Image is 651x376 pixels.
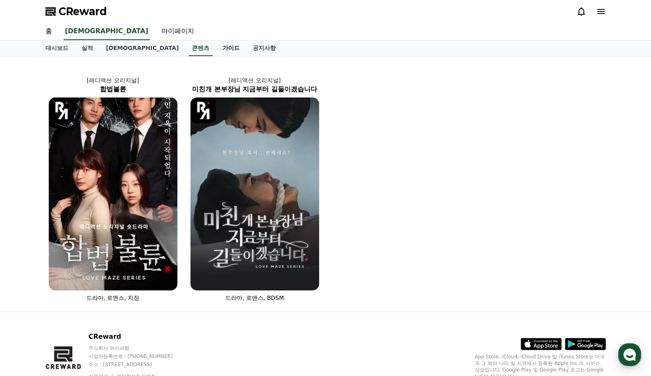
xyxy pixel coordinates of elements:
[155,23,201,40] a: 마이페이지
[88,361,188,368] p: 주소 : [STREET_ADDRESS]
[88,345,188,351] p: 주식회사 와이피랩
[64,23,150,40] a: [DEMOGRAPHIC_DATA]
[42,70,184,308] a: [레디액션 오리지널] 합법불륜 합법불륜 [object Object] Logo 드라마, 로맨스, 치정
[39,41,75,56] a: 대시보드
[42,84,184,94] h2: 합법불륜
[100,41,186,56] a: [DEMOGRAPHIC_DATA]
[88,353,188,360] p: 사업자등록번호 : [PHONE_NUMBER]
[225,294,284,301] span: 드라마, 로맨스, BDSM
[191,97,319,290] img: 미친개 본부장님 지금부터 길들이겠습니다
[86,294,140,301] span: 드라마, 로맨스, 치정
[216,41,246,56] a: 가이드
[75,41,100,56] a: 실적
[2,260,54,280] a: 홈
[88,332,188,342] p: CReward
[49,97,75,123] img: [object Object] Logo
[191,97,216,123] img: [object Object] Logo
[127,272,136,279] span: 설정
[49,97,177,290] img: 합법불륜
[246,41,282,56] a: 공지사항
[184,70,326,308] a: [레디액션 오리지널] 미친개 본부장님 지금부터 길들이겠습니다 미친개 본부장님 지금부터 길들이겠습니다 [object Object] Logo 드라마, 로맨스, BDSM
[42,76,184,84] p: [레디액션 오리지널]
[59,5,107,18] span: CReward
[184,76,326,84] p: [레디액션 오리지널]
[189,41,213,56] a: 콘텐츠
[39,23,59,40] a: 홈
[45,5,107,18] a: CReward
[54,260,106,280] a: 대화
[26,272,31,279] span: 홈
[184,84,326,94] h2: 미친개 본부장님 지금부터 길들이겠습니다
[106,260,157,280] a: 설정
[75,272,85,279] span: 대화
